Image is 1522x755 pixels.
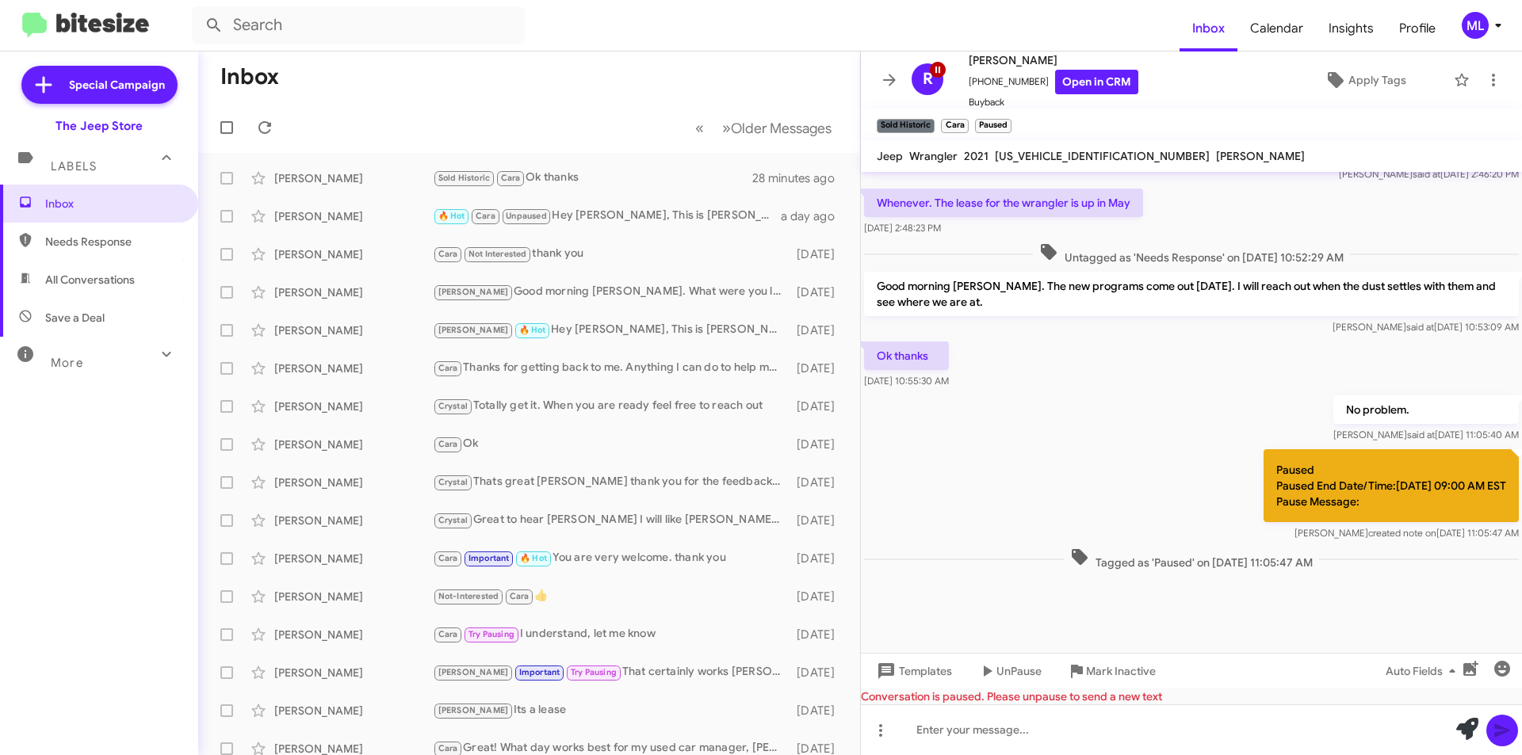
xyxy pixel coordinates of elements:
[45,272,135,288] span: All Conversations
[713,112,841,144] button: Next
[274,475,433,490] div: [PERSON_NAME]
[861,688,1522,704] div: Conversation is paused. Please unpause to send a new text
[519,667,560,677] span: Important
[438,173,491,183] span: Sold Historic
[1348,66,1406,94] span: Apply Tags
[438,629,458,639] span: Cara
[1386,6,1448,51] a: Profile
[789,627,847,643] div: [DATE]
[433,321,789,339] div: Hey [PERSON_NAME], This is [PERSON_NAME] lefthand sales manager at the jeep store in [GEOGRAPHIC_...
[1283,66,1446,94] button: Apply Tags
[789,437,847,452] div: [DATE]
[274,284,433,300] div: [PERSON_NAME]
[45,196,180,212] span: Inbox
[1054,657,1168,685] button: Mark Inactive
[274,398,433,414] div: [PERSON_NAME]
[1316,6,1386,51] a: Insights
[274,551,433,566] div: [PERSON_NAME]
[752,170,847,186] div: 28 minutes ago
[438,249,458,259] span: Cara
[1180,6,1237,51] a: Inbox
[51,356,83,370] span: More
[438,591,499,601] span: Not-Interested
[433,359,789,377] div: Thanks for getting back to me. Anything I can do to help move forward with a purchase?
[1407,429,1435,440] span: said at
[274,246,433,262] div: [PERSON_NAME]
[520,553,547,563] span: 🔥 Hot
[1386,657,1462,685] span: Auto Fields
[789,360,847,376] div: [DATE]
[789,589,847,604] div: [DATE]
[438,553,458,563] span: Cara
[789,398,847,414] div: [DATE]
[722,118,731,138] span: »
[1086,657,1156,685] span: Mark Inactive
[909,149,958,163] span: Wrangler
[789,513,847,528] div: [DATE]
[274,208,433,224] div: [PERSON_NAME]
[1368,527,1436,539] span: created note on
[45,310,105,326] span: Save a Deal
[433,245,789,263] div: thank you
[864,272,1519,316] p: Good morning [PERSON_NAME]. The new programs come out [DATE]. I will reach out when the dust sett...
[1237,6,1316,51] span: Calendar
[1413,168,1440,180] span: said at
[864,222,941,234] span: [DATE] 2:48:23 PM
[969,94,1138,110] span: Buyback
[468,629,514,639] span: Try Pausing
[433,397,789,415] div: Totally get it. When you are ready feel free to reach out
[438,667,509,677] span: [PERSON_NAME]
[923,67,933,92] span: R
[21,66,178,104] a: Special Campaign
[781,208,847,224] div: a day ago
[1406,321,1434,333] span: said at
[975,119,1011,133] small: Paused
[438,363,458,373] span: Cara
[274,513,433,528] div: [PERSON_NAME]
[1055,70,1138,94] a: Open in CRM
[433,207,781,225] div: Hey [PERSON_NAME], This is [PERSON_NAME] lefthand sales manager at the jeep store in [GEOGRAPHIC_...
[964,149,989,163] span: 2021
[274,703,433,719] div: [PERSON_NAME]
[1333,321,1519,333] span: [PERSON_NAME] [DATE] 10:53:09 AM
[861,657,965,685] button: Templates
[438,211,465,221] span: 🔥 Hot
[1333,429,1519,440] span: [PERSON_NAME] [DATE] 11:05:40 AM
[274,437,433,452] div: [PERSON_NAME]
[192,6,525,44] input: Search
[864,341,949,370] p: Ok thanks
[438,743,458,753] span: Cara
[438,705,509,715] span: [PERSON_NAME]
[433,473,789,491] div: Thats great [PERSON_NAME] thank you for the feedback. Should you have any additional questions or...
[274,360,433,376] div: [PERSON_NAME]
[789,703,847,719] div: [DATE]
[1216,149,1305,163] span: [PERSON_NAME]
[969,51,1138,70] span: [PERSON_NAME]
[874,657,952,685] span: Templates
[1339,168,1519,180] span: [PERSON_NAME] [DATE] 2:46:20 PM
[433,663,789,681] div: That certainly works [PERSON_NAME]. Feel free to call in when you are ready or you can text me he...
[468,553,510,563] span: Important
[274,665,433,681] div: [PERSON_NAME]
[1064,547,1319,570] span: Tagged as 'Paused' on [DATE] 11:05:47 AM
[438,477,468,487] span: Crystal
[55,118,143,134] div: The Jeep Store
[789,246,847,262] div: [DATE]
[731,120,832,137] span: Older Messages
[877,149,903,163] span: Jeep
[438,439,458,449] span: Cara
[695,118,704,138] span: «
[686,112,713,144] button: Previous
[864,189,1143,217] p: Whenever. The lease for the wrangler is up in May
[1333,395,1519,424] p: No problem.
[433,283,789,301] div: Good morning [PERSON_NAME]. What were you looking to sell?
[506,211,547,221] span: Unpaused
[476,211,495,221] span: Cara
[433,587,789,605] div: 👍
[789,475,847,490] div: [DATE]
[274,589,433,604] div: [PERSON_NAME]
[789,322,847,338] div: [DATE]
[1264,449,1519,522] p: Paused Paused End Date/Time:[DATE] 09:00 AM EST Pause Message:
